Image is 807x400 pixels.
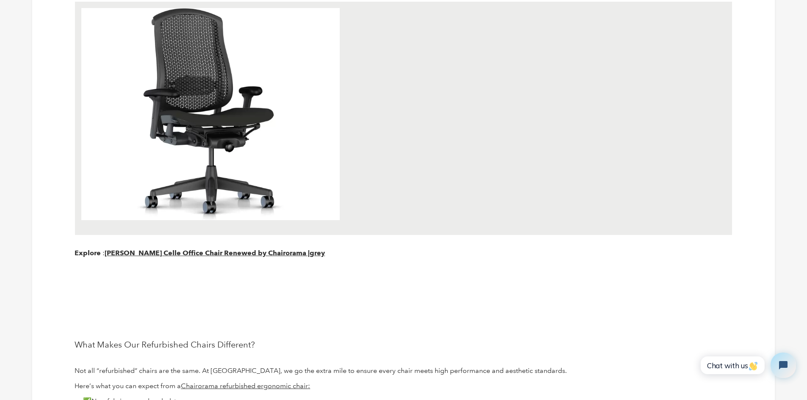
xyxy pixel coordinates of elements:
[181,382,310,390] a: Chairorama refurbished ergonomic chair:
[101,249,105,257] span: :
[75,339,255,350] span: What Makes Our Refurbished Chairs Different?
[105,249,325,257] a: [PERSON_NAME] Celle Office Chair Renewed by Chairorama |grey
[81,8,340,220] img: AD_4nXeUrJ4jI0faV9-ORLRj60xlHeU3ODjnpsz-SYWtiDYWd3PtVEnSnAYeodH_kXs9SCzr9iPW7T1X-azr2-CP7gUXIcWd2...
[308,382,310,390] span: :
[691,345,803,385] iframe: Tidio Chat
[75,382,181,390] span: Here’s what you can expect from a
[75,249,101,257] strong: Explore
[75,367,567,375] span: Not all “refurbished” chairs are the same. At [GEOGRAPHIC_DATA], we go the extra mile to ensure e...
[181,382,308,390] span: Chairorama refurbished ergonomic chair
